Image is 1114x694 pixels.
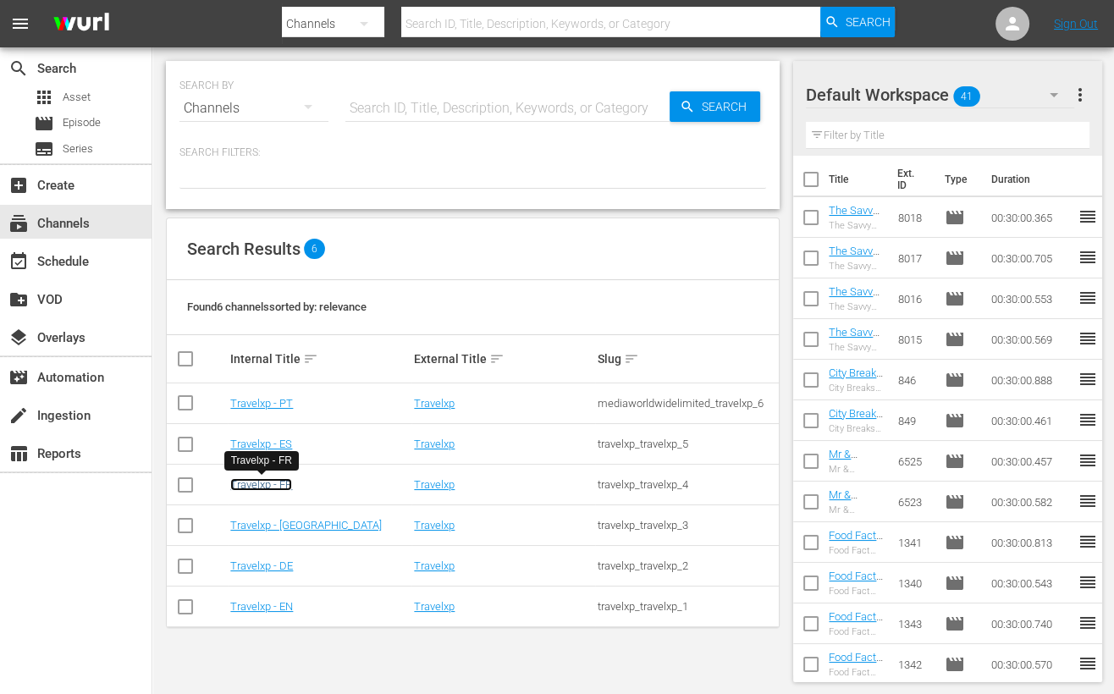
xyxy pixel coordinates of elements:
a: City Breaks [GEOGRAPHIC_DATA] (PT) [829,407,883,458]
td: 00:30:00.365 [984,197,1077,238]
span: Create [8,175,29,196]
span: Episode [944,207,964,228]
div: Channels [179,85,328,132]
span: Search Results [187,239,301,259]
span: sort [624,351,639,366]
a: Sign Out [1054,17,1098,30]
div: The Savvy Nomad [GEOGRAPHIC_DATA], [GEOGRAPHIC_DATA] [829,301,884,312]
button: more_vert [1069,74,1089,115]
span: Series [63,140,93,157]
span: Episode [944,451,964,471]
a: City Breaks [GEOGRAPHIC_DATA] (PT) [829,366,883,417]
td: 00:30:00.570 [984,644,1077,685]
td: 00:30:00.740 [984,603,1077,644]
span: Reports [8,443,29,464]
span: reorder [1077,532,1097,552]
span: reorder [1077,450,1097,471]
span: Search [8,58,29,79]
a: Mr & [PERSON_NAME] on The Maharajas' Express Ep 1 (PT) [829,488,881,577]
td: 846 [891,360,938,400]
span: 41 [954,79,981,114]
span: Overlays [8,328,29,348]
td: 00:30:00.569 [984,319,1077,360]
a: Travelxp - ES [230,438,292,450]
td: 00:30:00.582 [984,482,1077,522]
div: travelxp_travelxp_5 [598,438,776,450]
td: 00:30:00.457 [984,441,1077,482]
a: Travelxp - DE [230,559,293,572]
div: travelxp_travelxp_3 [598,519,776,532]
button: Search [670,91,760,122]
span: reorder [1077,288,1097,308]
div: Food Fact Fun [GEOGRAPHIC_DATA], [GEOGRAPHIC_DATA] [829,586,884,597]
th: Duration [980,156,1082,203]
span: Series [34,139,54,159]
span: Episode [944,370,964,390]
td: 00:30:00.705 [984,238,1077,278]
div: The Savvy Nomad [GEOGRAPHIC_DATA][MEDICAL_DATA], [GEOGRAPHIC_DATA] [829,220,884,231]
span: reorder [1077,207,1097,227]
span: Episode [944,410,964,431]
div: Mr & [PERSON_NAME] on The Maharajas' Express Ep 2 [829,464,884,475]
span: menu [10,14,30,34]
span: Found 6 channels sorted by: relevance [187,300,367,313]
div: City Breaks [GEOGRAPHIC_DATA] [829,423,884,434]
a: Travelxp - [GEOGRAPHIC_DATA] [230,519,382,532]
a: Food Fact Fun [GEOGRAPHIC_DATA], [GEOGRAPHIC_DATA](PT) [829,529,883,618]
span: Episode [944,654,964,675]
a: Travelxp [414,438,455,450]
div: Food Fact Fun [GEOGRAPHIC_DATA], [GEOGRAPHIC_DATA] [829,545,884,556]
td: 00:30:00.888 [984,360,1077,400]
span: Search [695,91,760,122]
div: Internal Title [230,349,409,369]
td: 00:30:00.543 [984,563,1077,603]
div: Slug [598,349,776,369]
span: reorder [1077,247,1097,267]
td: 00:30:00.461 [984,400,1077,441]
a: Travelxp [414,600,455,613]
a: Travelxp [414,478,455,491]
span: reorder [1077,410,1097,430]
span: VOD [8,289,29,310]
div: Food Fact Fun [GEOGRAPHIC_DATA], [GEOGRAPHIC_DATA] [829,626,884,637]
div: travelxp_travelxp_1 [598,600,776,613]
th: Ext. ID [887,156,935,203]
td: 1340 [891,563,938,603]
span: Episode [944,492,964,512]
span: reorder [1077,328,1097,349]
a: The Savvy Nomad Koh [MEDICAL_DATA], [GEOGRAPHIC_DATA] (PT) [829,204,881,306]
div: City Breaks [GEOGRAPHIC_DATA], [GEOGRAPHIC_DATA] [829,383,884,394]
a: Travelxp - PT [230,397,293,410]
a: Travelxp - EN [230,600,293,613]
span: Episode [944,289,964,309]
a: Travelxp [414,519,455,532]
span: reorder [1077,613,1097,633]
td: 00:30:00.813 [984,522,1077,563]
span: Ingestion [8,405,29,426]
div: mediaworldwidelimited_travelxp_6 [598,397,776,410]
a: The Savvy Nomad [GEOGRAPHIC_DATA], [GEOGRAPHIC_DATA] (PT) [829,285,882,374]
span: sort [303,351,318,366]
button: Search [820,7,895,37]
div: The Savvy Nomad [GEOGRAPHIC_DATA], [GEOGRAPHIC_DATA] [829,261,884,272]
a: Travelxp [414,559,455,572]
td: 1341 [891,522,938,563]
div: External Title [414,349,593,369]
td: 6525 [891,441,938,482]
span: reorder [1077,369,1097,389]
span: Episode [944,614,964,634]
span: reorder [1077,653,1097,674]
td: 8018 [891,197,938,238]
p: Search Filters: [179,146,766,160]
div: Food Fact Fun [GEOGRAPHIC_DATA], [GEOGRAPHIC_DATA] [829,667,884,678]
a: The Savvy Nomad [GEOGRAPHIC_DATA], [GEOGRAPHIC_DATA] (PT) [829,245,882,333]
span: Channels [8,213,29,234]
div: Mr & [PERSON_NAME] on The Maharajas' Express Ep 1 [829,504,884,515]
a: Travelxp [414,397,455,410]
td: 6523 [891,482,938,522]
span: reorder [1077,572,1097,592]
span: more_vert [1069,85,1089,105]
span: 6 [304,239,325,259]
span: sort [489,351,505,366]
a: Mr & [PERSON_NAME] on The Maharajas' Express Ep 2 (PT) [829,448,881,537]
